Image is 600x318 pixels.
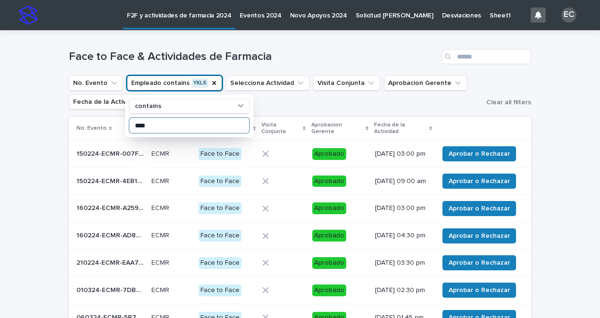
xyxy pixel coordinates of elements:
[135,102,161,110] p: contains
[151,202,171,212] p: ECMR
[312,285,346,296] div: Aprobado
[151,285,171,294] p: ECMR
[69,167,531,195] tr: 150224-ECMR-4EB190150224-ECMR-4EB190 ECMRECMR Face to FaceAprobado[DATE] 09:00 amAprobar o Rechazar
[312,176,346,187] div: Aprobado
[374,120,427,137] p: Fecha de la Actividad
[69,94,154,109] button: Fecha de la Actividad
[375,177,431,185] p: [DATE] 09:00 am
[375,232,431,240] p: [DATE] 04:30 pm
[76,148,146,158] p: 150224-ECMR-007F5B
[76,176,146,185] p: 150224-ECMR-4EB190
[483,95,531,109] button: Clear all filters
[69,140,531,167] tr: 150224-ECMR-007F5B150224-ECMR-007F5B ECMRECMR Face to FaceAprobado[DATE] 03:00 pmAprobar o Rechazar
[199,257,242,269] div: Face to Face
[151,148,171,158] p: ECMR
[313,75,380,91] button: Visita Conjunta
[375,286,431,294] p: [DATE] 02:30 pm
[375,150,431,158] p: [DATE] 03:00 pm
[226,75,309,91] button: Selecciona Actividad
[561,8,576,23] div: EC
[449,204,510,213] span: Aprobar o Rechazar
[69,276,531,304] tr: 010324-ECMR-7DB4C9010324-ECMR-7DB4C9 ECMRECMR Face to FaceAprobado[DATE] 02:30 pmAprobar o Rechazar
[69,75,123,91] button: No. Evento
[449,258,510,268] span: Aprobar o Rechazar
[442,146,516,161] button: Aprobar o Rechazar
[311,120,363,137] p: Aprobacion Gerente
[127,75,222,91] button: Empleado
[312,257,346,269] div: Aprobado
[69,195,531,222] tr: 160224-ECMR-A2599A160224-ECMR-A2599A ECMRECMR Face to FaceAprobado[DATE] 03:00 pmAprobar o Rechazar
[486,99,531,106] span: Clear all filters
[199,148,242,160] div: Face to Face
[312,148,346,160] div: Aprobado
[69,249,531,276] tr: 210224-ECMR-EAA731210224-ECMR-EAA731 ECMRECMR Face to FaceAprobado[DATE] 03:30 pmAprobar o Rechazar
[76,230,146,240] p: 160224-ECMR-AD8D8A
[69,222,531,250] tr: 160224-ECMR-AD8D8A160224-ECMR-AD8D8A ECMRECMR Face to FaceAprobado[DATE] 04:30 pmAprobar o Rechazar
[312,202,346,214] div: Aprobado
[199,202,242,214] div: Face to Face
[442,283,516,298] button: Aprobar o Rechazar
[76,202,146,212] p: 160224-ECMR-A2599A
[151,176,171,185] p: ECMR
[442,255,516,270] button: Aprobar o Rechazar
[76,285,146,294] p: 010324-ECMR-7DB4C9
[375,204,431,212] p: [DATE] 03:00 pm
[19,6,38,25] img: stacker-logo-s-only.png
[312,230,346,242] div: Aprobado
[151,257,171,267] p: ECMR
[199,176,242,187] div: Face to Face
[449,285,510,295] span: Aprobar o Rechazar
[199,230,242,242] div: Face to Face
[69,50,438,64] h1: Face to Face & Actividades de Farmacia
[442,201,516,216] button: Aprobar o Rechazar
[199,285,242,296] div: Face to Face
[151,230,171,240] p: ECMR
[261,120,300,137] p: Visita Conjunta
[76,123,107,134] p: No. Evento
[449,231,510,241] span: Aprobar o Rechazar
[442,174,516,189] button: Aprobar o Rechazar
[76,257,146,267] p: 210224-ECMR-EAA731
[449,149,510,159] span: Aprobar o Rechazar
[375,259,431,267] p: [DATE] 03:30 pm
[442,228,516,243] button: Aprobar o Rechazar
[384,75,467,91] button: Aprobacion Gerente
[449,176,510,186] span: Aprobar o Rechazar
[442,49,531,64] input: Search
